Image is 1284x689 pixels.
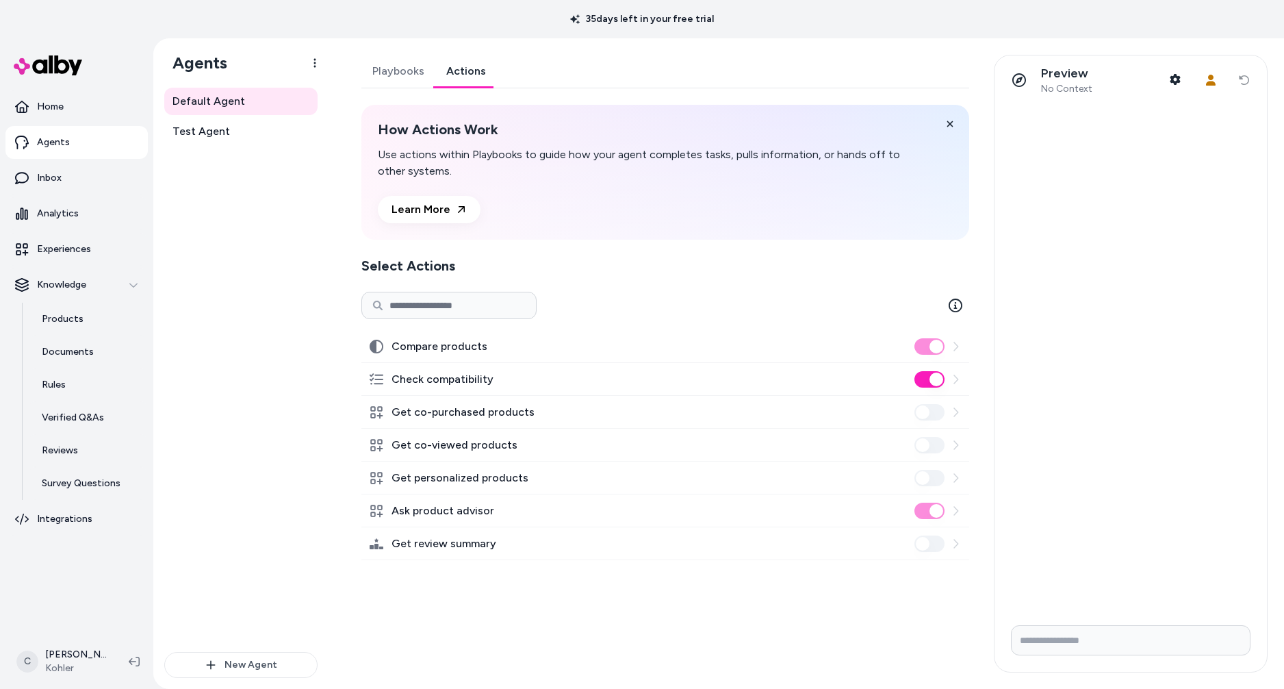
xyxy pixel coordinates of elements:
[361,55,435,88] a: Playbooks
[562,12,722,26] p: 35 days left in your free trial
[45,648,107,662] p: [PERSON_NAME]
[28,336,148,368] a: Documents
[391,536,496,552] label: Get review summary
[378,121,903,138] h2: How Actions Work
[5,197,148,230] a: Analytics
[5,268,148,301] button: Knowledge
[391,371,493,388] label: Check compatibility
[391,404,535,421] label: Get co-purchased products
[391,338,487,355] label: Compare products
[42,378,66,392] p: Rules
[5,126,148,159] a: Agents
[162,53,227,73] h1: Agents
[164,88,318,115] a: Default Agent
[361,256,969,275] h2: Select Actions
[1041,83,1092,95] span: No Context
[28,401,148,434] a: Verified Q&As
[5,233,148,266] a: Experiences
[5,90,148,123] a: Home
[37,171,62,185] p: Inbox
[435,55,497,88] a: Actions
[8,640,118,684] button: C[PERSON_NAME]Kohler
[172,93,245,110] span: Default Agent
[28,368,148,401] a: Rules
[42,345,94,359] p: Documents
[28,303,148,336] a: Products
[1011,625,1250,655] input: Write your prompt here
[5,162,148,195] a: Inbox
[42,444,78,458] p: Reviews
[391,503,494,519] label: Ask product advisor
[45,662,107,675] span: Kohler
[37,136,70,149] p: Agents
[391,437,517,453] label: Get co-viewed products
[42,312,84,326] p: Products
[42,411,104,425] p: Verified Q&As
[28,467,148,500] a: Survey Questions
[28,434,148,467] a: Reviews
[164,118,318,145] a: Test Agent
[172,123,230,140] span: Test Agent
[378,147,903,179] p: Use actions within Playbooks to guide how your agent completes tasks, pulls information, or hands...
[14,55,82,75] img: alby Logo
[37,512,92,526] p: Integrations
[5,503,148,536] a: Integrations
[164,652,318,678] button: New Agent
[37,207,79,221] p: Analytics
[37,278,86,292] p: Knowledge
[378,196,480,223] a: Learn More
[37,242,91,256] p: Experiences
[1041,66,1092,82] p: Preview
[37,100,64,114] p: Home
[42,477,120,490] p: Survey Questions
[391,470,528,486] label: Get personalized products
[16,651,38,673] span: C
